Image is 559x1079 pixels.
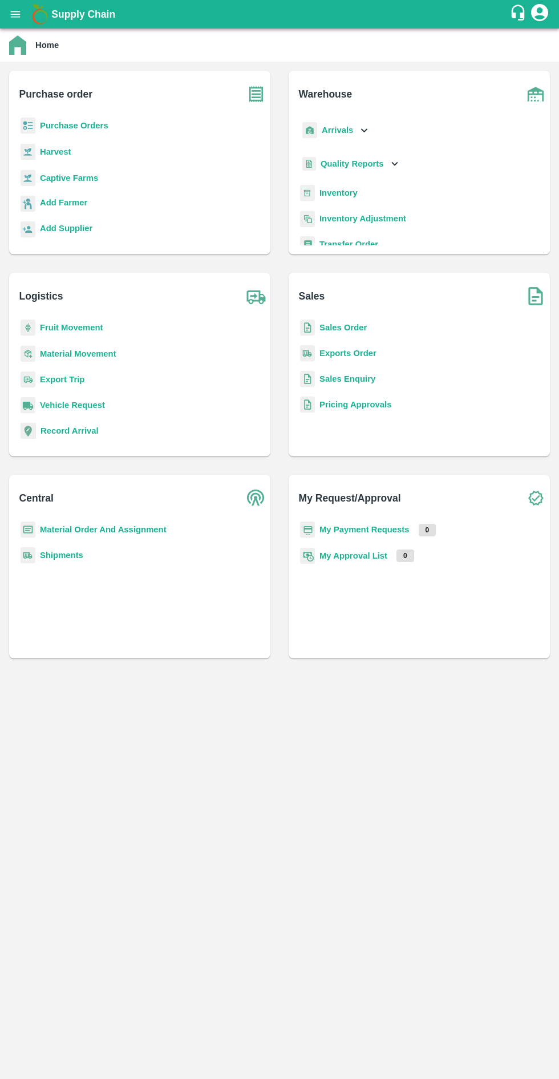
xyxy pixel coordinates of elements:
img: vehicle [21,397,35,414]
b: Add Supplier [40,224,92,233]
a: Supply Chain [51,6,509,22]
a: Harvest [40,147,71,156]
p: 0 [396,549,414,562]
b: Home [35,41,59,50]
a: Vehicle Request [40,401,105,410]
img: sales [300,371,315,387]
img: truck [242,282,270,310]
img: whArrival [302,122,317,139]
img: check [521,484,550,512]
img: harvest [21,143,35,160]
b: My Request/Approval [299,490,401,506]
img: logo [29,3,51,26]
img: central [242,484,270,512]
a: Shipments [40,551,83,560]
a: Fruit Movement [40,323,103,332]
b: Warehouse [299,86,353,102]
img: fruit [21,320,35,336]
img: centralMaterial [21,522,35,538]
a: Material Movement [40,349,116,358]
img: whTransfer [300,236,315,253]
div: customer-support [509,4,529,25]
img: harvest [21,169,35,187]
img: warehouse [521,80,550,108]
b: Supply Chain [51,9,115,20]
b: Sales [299,288,325,304]
img: qualityReport [302,157,316,171]
a: My Approval List [319,551,387,560]
img: approval [300,547,315,564]
img: material [21,345,35,362]
a: Pricing Approvals [319,400,391,409]
b: Quality Reports [321,159,384,168]
a: Inventory Adjustment [319,214,406,223]
img: payment [300,522,315,538]
img: shipments [21,547,35,564]
b: Purchase order [19,86,92,102]
img: home [9,35,26,55]
a: Add Farmer [40,196,87,212]
a: Export Trip [40,375,84,384]
a: Add Supplier [40,222,92,237]
a: Sales Order [319,323,367,332]
div: Quality Reports [300,152,401,176]
button: open drawer [2,1,29,27]
a: Inventory [319,188,358,197]
img: purchase [242,80,270,108]
a: Purchase Orders [40,121,108,130]
a: Record Arrival [40,426,99,435]
img: sales [300,320,315,336]
div: Arrivals [300,118,371,143]
div: account of current user [529,2,550,26]
img: inventory [300,211,315,227]
img: supplier [21,221,35,238]
b: Logistics [19,288,63,304]
a: Transfer Order [319,240,378,249]
img: soSales [521,282,550,310]
b: Central [19,490,54,506]
a: My Payment Requests [319,525,410,534]
img: recordArrival [21,423,36,439]
img: reciept [21,118,35,134]
img: sales [300,397,315,413]
img: farmer [21,196,35,212]
img: whInventory [300,185,315,201]
a: Material Order And Assignment [40,525,167,534]
a: Exports Order [319,349,376,358]
a: Sales Enquiry [319,374,375,383]
p: 0 [419,524,436,536]
a: Captive Farms [40,173,98,183]
b: Arrivals [322,126,353,135]
img: delivery [21,371,35,388]
img: shipments [300,345,315,362]
b: Add Farmer [40,198,87,207]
